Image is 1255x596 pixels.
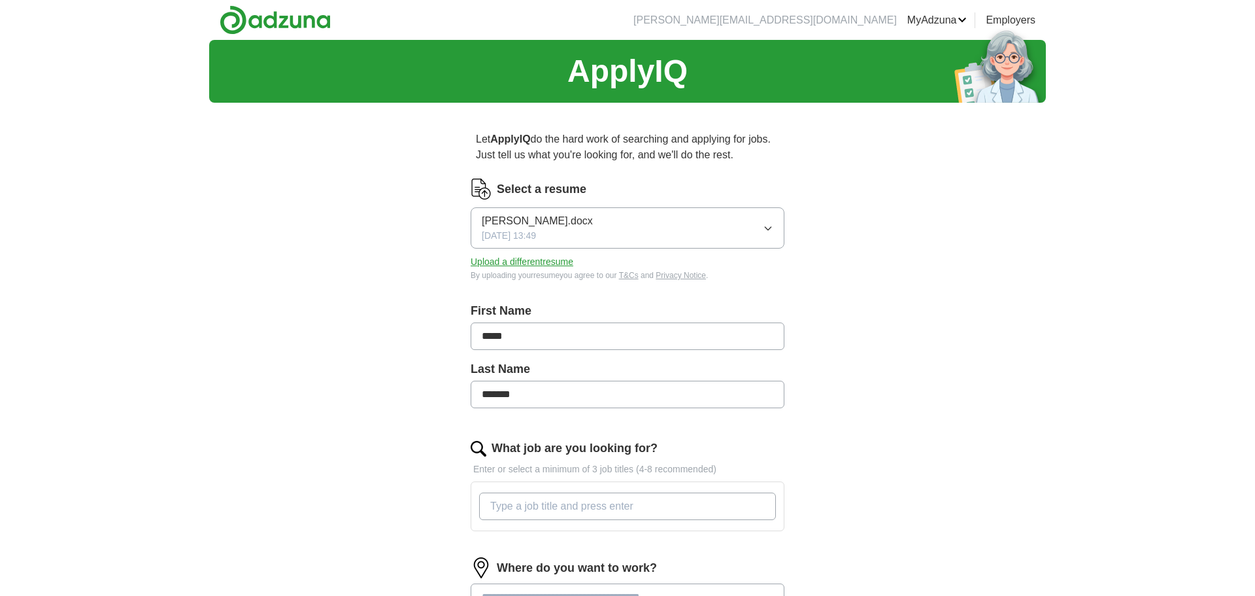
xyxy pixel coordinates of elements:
[471,302,784,320] label: First Name
[471,360,784,378] label: Last Name
[633,12,897,28] li: [PERSON_NAME][EMAIL_ADDRESS][DOMAIN_NAME]
[471,179,492,200] img: CV Icon
[471,207,784,249] button: [PERSON_NAME].docx[DATE] 13:49
[497,181,586,198] label: Select a resume
[471,126,784,168] p: Let do the hard work of searching and applying for jobs. Just tell us what you're looking for, an...
[471,557,492,578] img: location.png
[492,440,658,457] label: What job are you looking for?
[656,271,706,280] a: Privacy Notice
[471,441,486,457] img: search.png
[471,463,784,476] p: Enter or select a minimum of 3 job titles (4-8 recommended)
[497,559,657,577] label: Where do you want to work?
[471,255,573,269] button: Upload a differentresume
[220,5,331,35] img: Adzuna logo
[471,270,784,281] div: By uploading your resume you agree to our and .
[479,493,776,520] input: Type a job title and press enter
[490,133,530,145] strong: ApplyIQ
[986,12,1035,28] a: Employers
[482,229,536,243] span: [DATE] 13:49
[907,12,967,28] a: MyAdzuna
[619,271,639,280] a: T&Cs
[482,213,593,229] span: [PERSON_NAME].docx
[567,48,688,95] h1: ApplyIQ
